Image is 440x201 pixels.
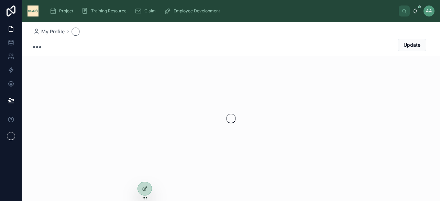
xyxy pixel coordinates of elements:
[79,5,131,17] a: Training Resource
[426,8,432,14] span: AA
[144,8,156,14] span: Claim
[162,5,225,17] a: Employee Development
[91,8,126,14] span: Training Resource
[59,8,73,14] span: Project
[41,28,65,35] span: My Profile
[404,42,420,48] span: Update
[398,39,426,51] button: Update
[44,3,399,19] div: scrollable content
[133,5,161,17] a: Claim
[47,5,78,17] a: Project
[27,5,38,16] img: App logo
[174,8,220,14] span: Employee Development
[33,28,65,35] a: My Profile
